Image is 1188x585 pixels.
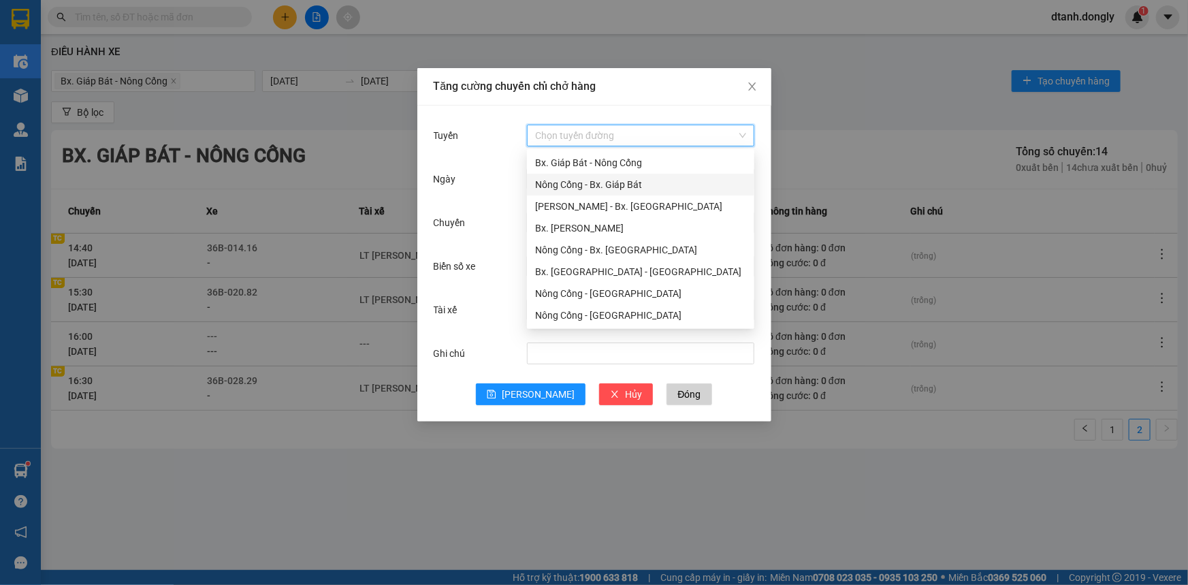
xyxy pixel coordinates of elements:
div: Bx. Mỹ Đình - Nông Cống [527,261,754,283]
div: Nông Cống - [GEOGRAPHIC_DATA] [535,286,746,301]
label: Tuyến [434,130,466,141]
div: Nông Cống - Bx. [GEOGRAPHIC_DATA] [535,242,746,257]
div: Tăng cường chuyến chỉ chở hàng [434,79,755,94]
div: Bx. Gia Lâm - Như Thanh [527,217,754,239]
div: Nông Cống - Bx. Mỹ Đình [527,239,754,261]
div: Bx. [GEOGRAPHIC_DATA] - [GEOGRAPHIC_DATA] [535,264,746,279]
div: Bx. [PERSON_NAME] [535,221,746,236]
span: Hủy [625,387,642,402]
label: Ghi chú [434,348,472,359]
span: close [747,81,758,92]
span: save [487,390,496,400]
div: Bx. Giáp Bát - Nông Cống [527,152,754,174]
label: Biển số xe [434,261,483,272]
button: save[PERSON_NAME] [476,383,585,405]
div: Nông Cống - [GEOGRAPHIC_DATA] [535,308,746,323]
label: Ngày [434,174,463,185]
div: Bx. Giáp Bát - Nông Cống [535,155,746,170]
div: Nông Cống - Thái Nguyên [527,304,754,326]
div: [PERSON_NAME] - Bx. [GEOGRAPHIC_DATA] [535,199,746,214]
button: closeHủy [599,383,653,405]
label: Chuyến [434,217,472,228]
button: Close [733,68,771,106]
span: [PERSON_NAME] [502,387,575,402]
div: Nông Cống - Bx. Giáp Bát [527,174,754,195]
input: Ghi chú [527,343,754,364]
label: Tài xế [434,304,464,315]
div: Như Thanh - Bx. Gia Lâm [527,195,754,217]
div: Nông Cống - Bx. Giáp Bát [535,177,746,192]
span: Đóng [677,387,701,402]
div: Nông Cống - Bắc Ninh [527,283,754,304]
span: close [610,390,620,400]
button: Đóng [667,383,711,405]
